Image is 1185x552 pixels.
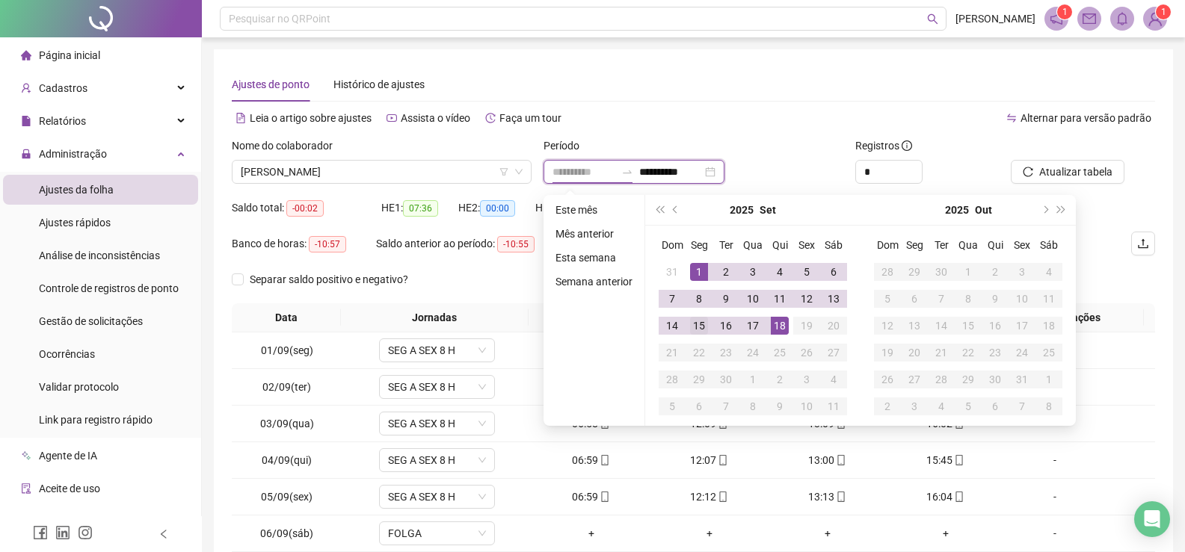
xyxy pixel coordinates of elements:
[739,258,766,285] td: 2025-09-03
[1013,397,1031,415] div: 7
[820,312,847,339] td: 2025-09-20
[1013,317,1031,335] div: 17
[1035,232,1062,258] th: Sáb
[955,258,982,285] td: 2025-10-01
[874,393,901,420] td: 2025-11-02
[771,290,789,308] div: 11
[959,290,977,308] div: 8
[1134,501,1170,537] div: Open Intercom Messenger
[712,393,739,420] td: 2025-10-07
[739,232,766,258] th: Qua
[905,397,923,415] div: 3
[1035,393,1062,420] td: 2025-11-08
[659,258,686,285] td: 2025-08-31
[959,263,977,281] div: 1
[286,200,324,217] span: -00:02
[659,312,686,339] td: 2025-09-14
[690,290,708,308] div: 8
[232,303,341,332] th: Data
[478,492,487,501] span: down
[21,50,31,61] span: home
[982,366,1009,393] td: 2025-10-30
[878,397,896,415] div: 2
[309,236,346,252] span: -10:57
[717,344,735,362] div: 23
[686,232,712,258] th: Seg
[793,285,820,312] td: 2025-09-12
[686,285,712,312] td: 2025-09-08
[834,491,846,502] span: mobile
[771,263,789,281] div: 4
[1137,238,1149,249] span: upload
[1011,452,1099,468] div: -
[388,486,486,508] span: SEG A SEX 8 H
[1057,4,1072,19] sup: 1
[550,249,638,267] li: Esta semana
[39,414,153,426] span: Link para registro rápido
[932,263,950,281] div: 30
[1035,285,1062,312] td: 2025-10-11
[333,76,425,93] div: Histórico de ajustes
[975,195,992,225] button: month panel
[39,49,100,61] span: Página inicial
[928,258,955,285] td: 2025-09-30
[663,397,681,415] div: 5
[39,217,111,229] span: Ajustes rápidos
[39,249,160,261] span: Análise de inconsistências
[771,397,789,415] div: 9
[793,232,820,258] th: Sex
[716,491,728,502] span: mobile
[388,449,486,471] span: SEG A SEX 8 H
[825,317,843,335] div: 20
[901,258,928,285] td: 2025-09-29
[1009,285,1035,312] td: 2025-10-10
[771,370,789,388] div: 2
[798,290,816,308] div: 12
[659,339,686,366] td: 2025-09-21
[232,235,376,252] div: Banco de horas:
[793,393,820,420] td: 2025-10-10
[760,195,776,225] button: month panel
[1013,344,1031,362] div: 24
[766,258,793,285] td: 2025-09-04
[766,393,793,420] td: 2025-10-09
[1040,263,1058,281] div: 4
[538,342,644,359] div: 07:00
[499,167,508,176] span: filter
[690,317,708,335] div: 15
[21,483,31,494] span: audit
[535,199,612,217] div: HE 3:
[686,366,712,393] td: 2025-09-29
[955,10,1035,27] span: [PERSON_NAME]
[550,273,638,291] li: Semana anterior
[712,232,739,258] th: Ter
[820,366,847,393] td: 2025-10-04
[874,366,901,393] td: 2025-10-26
[878,344,896,362] div: 19
[901,339,928,366] td: 2025-10-20
[686,339,712,366] td: 2025-09-22
[932,344,950,362] div: 21
[480,200,515,217] span: 00:00
[262,381,311,393] span: 02/09(ter)
[739,339,766,366] td: 2025-09-24
[232,76,310,93] div: Ajustes de ponto
[663,317,681,335] div: 14
[798,344,816,362] div: 26
[928,366,955,393] td: 2025-10-28
[825,344,843,362] div: 27
[712,285,739,312] td: 2025-09-09
[982,285,1009,312] td: 2025-10-09
[232,137,342,154] label: Nome do colaborador
[820,285,847,312] td: 2025-09-13
[1013,290,1031,308] div: 10
[955,339,982,366] td: 2025-10-22
[21,116,31,126] span: file
[1053,195,1070,225] button: super-next-year
[905,263,923,281] div: 29
[663,290,681,308] div: 7
[261,491,313,503] span: 05/09(sex)
[659,366,686,393] td: 2025-09-28
[878,317,896,335] div: 12
[717,290,735,308] div: 9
